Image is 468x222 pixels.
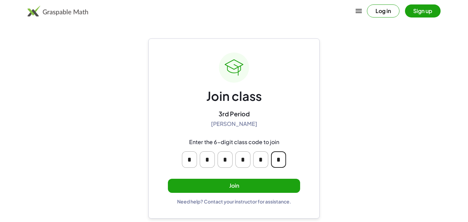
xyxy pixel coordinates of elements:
[189,139,279,146] div: Enter the 6-digit class code to join
[182,151,197,168] input: Please enter OTP character 1
[219,110,250,118] div: 3rd Period
[168,179,300,193] button: Join
[405,4,441,17] button: Sign up
[211,120,257,128] div: [PERSON_NAME]
[218,151,233,168] input: Please enter OTP character 3
[253,151,268,168] input: Please enter OTP character 5
[271,151,286,168] input: Please enter OTP character 6
[235,151,250,168] input: Please enter OTP character 4
[206,88,262,104] div: Join class
[177,198,291,205] div: Need help? Contact your instructor for assistance.
[200,151,215,168] input: Please enter OTP character 2
[367,4,399,17] button: Log in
